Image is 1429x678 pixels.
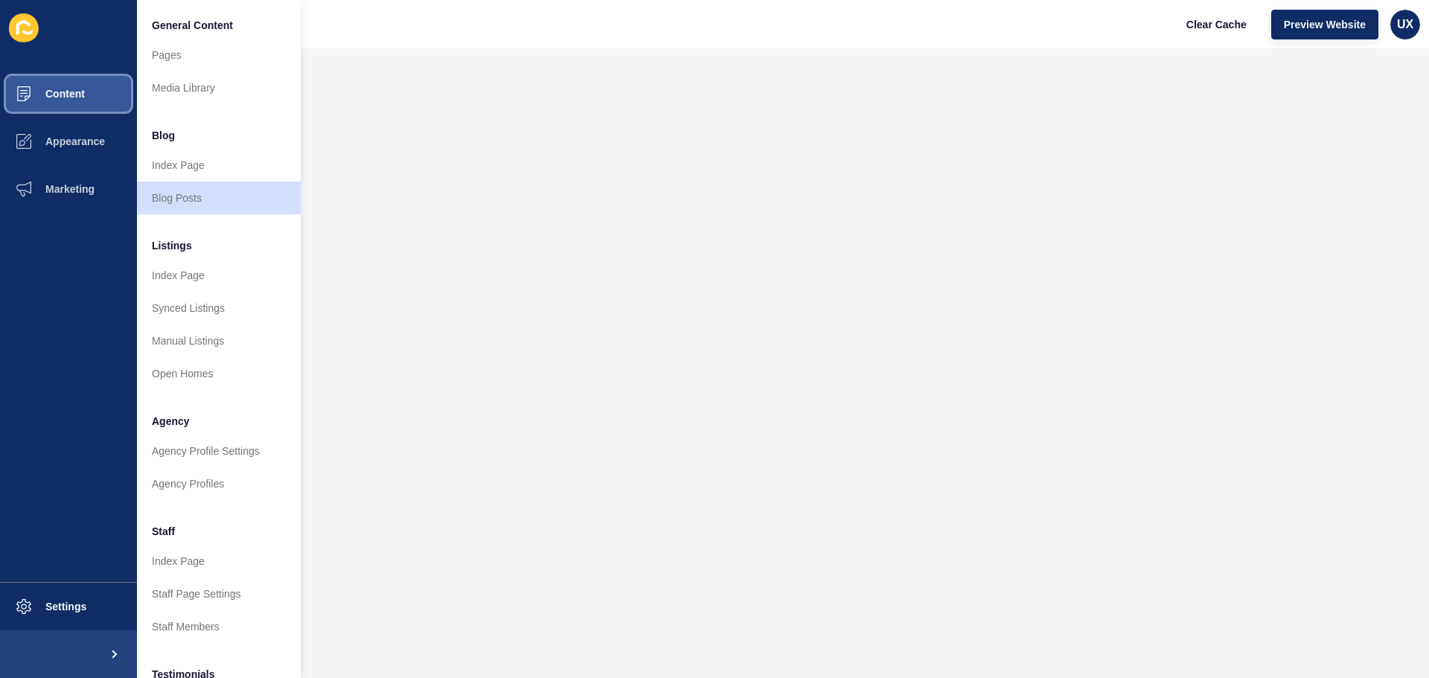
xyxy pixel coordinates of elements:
a: Index Page [137,149,301,182]
a: Synced Listings [137,292,301,324]
a: Agency Profile Settings [137,435,301,467]
a: Manual Listings [137,324,301,357]
a: Staff Members [137,610,301,643]
a: Media Library [137,71,301,104]
a: Index Page [137,545,301,578]
button: Clear Cache [1174,10,1259,39]
span: UX [1397,17,1413,32]
span: Preview Website [1284,17,1366,32]
a: Staff Page Settings [137,578,301,610]
span: Clear Cache [1186,17,1247,32]
a: Pages [137,39,301,71]
span: Blog [152,128,175,143]
a: Agency Profiles [137,467,301,500]
a: Blog Posts [137,182,301,214]
span: Agency [152,414,190,429]
span: General Content [152,18,233,33]
button: Preview Website [1271,10,1378,39]
a: Index Page [137,259,301,292]
span: Listings [152,238,192,253]
a: Open Homes [137,357,301,390]
span: Staff [152,524,175,539]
